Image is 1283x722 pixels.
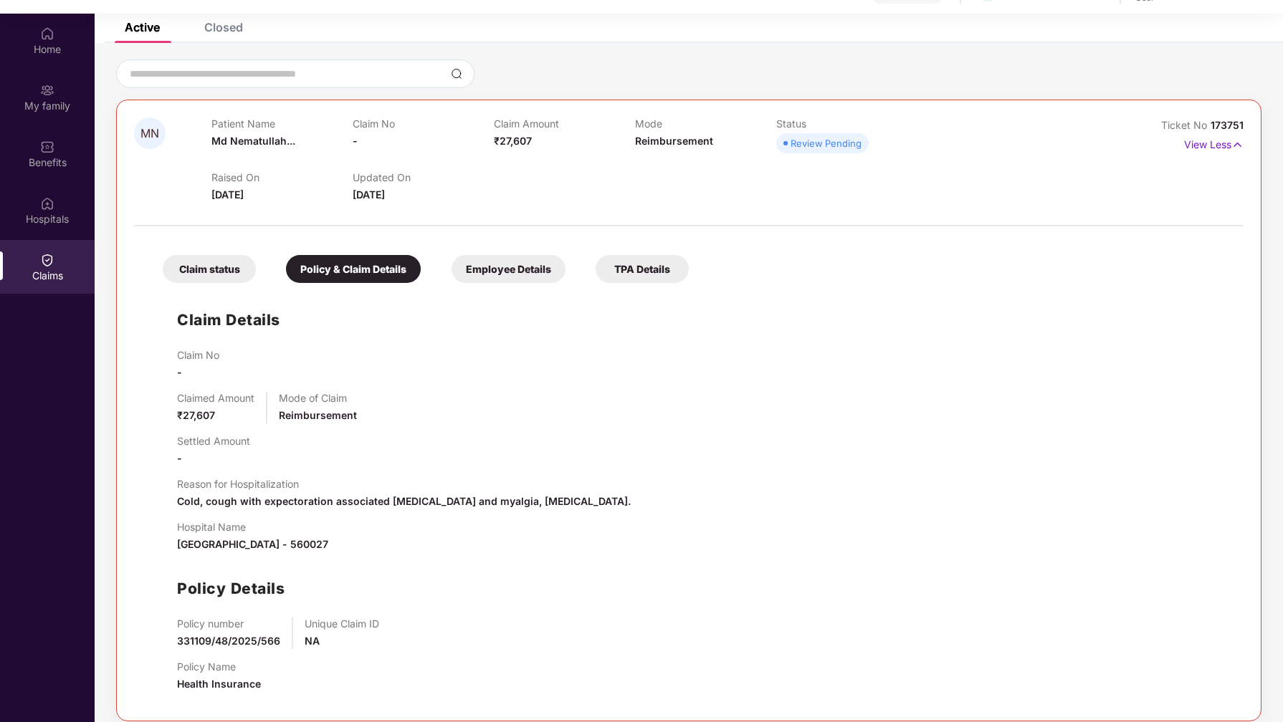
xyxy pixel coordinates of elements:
span: - [177,452,182,464]
span: NA [305,635,320,647]
div: Active [125,20,160,34]
span: Cold, cough with expectoration associated [MEDICAL_DATA] and myalgia, [MEDICAL_DATA]. [177,495,631,507]
span: Health Insurance [177,678,261,690]
span: 331109/48/2025/566 [177,635,280,647]
span: [DATE] [353,188,385,201]
p: Claim No [177,349,219,361]
h1: Policy Details [177,577,285,600]
span: Reimbursement [279,409,357,421]
span: [GEOGRAPHIC_DATA] - 560027 [177,538,328,550]
p: Raised On [211,171,353,183]
span: - [177,366,182,378]
span: Md Nematullah... [211,135,295,147]
span: Reimbursement [635,135,713,147]
p: Claim No [353,117,494,130]
span: 173751 [1211,119,1244,131]
p: View Less [1184,133,1244,153]
div: Claim status [163,255,256,283]
p: Mode of Claim [279,392,357,404]
span: MN [140,127,159,140]
img: svg+xml;base64,PHN2ZyBpZD0iQmVuZWZpdHMiIHhtbG5zPSJodHRwOi8vd3d3LnczLm9yZy8yMDAwL3N2ZyIgd2lkdGg9Ij... [40,140,54,154]
img: svg+xml;base64,PHN2ZyBpZD0iU2VhcmNoLTMyeDMyIiB4bWxucz0iaHR0cDovL3d3dy53My5vcmcvMjAwMC9zdmciIHdpZH... [451,68,462,80]
p: Status [776,117,917,130]
img: svg+xml;base64,PHN2ZyB4bWxucz0iaHR0cDovL3d3dy53My5vcmcvMjAwMC9zdmciIHdpZHRoPSIxNyIgaGVpZ2h0PSIxNy... [1231,137,1244,153]
p: Settled Amount [177,435,250,447]
div: Review Pending [791,136,862,150]
img: svg+xml;base64,PHN2ZyBpZD0iQ2xhaW0iIHhtbG5zPSJodHRwOi8vd3d3LnczLm9yZy8yMDAwL3N2ZyIgd2lkdGg9IjIwIi... [40,253,54,267]
span: Ticket No [1161,119,1211,131]
span: ₹27,607 [177,409,215,421]
span: ₹27,607 [494,135,532,147]
p: Unique Claim ID [305,617,379,630]
p: Hospital Name [177,521,328,533]
p: Updated On [353,171,494,183]
div: TPA Details [596,255,689,283]
p: Claimed Amount [177,392,254,404]
img: svg+xml;base64,PHN2ZyB3aWR0aD0iMjAiIGhlaWdodD0iMjAiIHZpZXdCb3g9IjAgMCAyMCAyMCIgZmlsbD0ibm9uZSIgeG... [40,83,54,97]
p: Policy Name [177,660,261,673]
img: svg+xml;base64,PHN2ZyBpZD0iSG9tZSIgeG1sbnM9Imh0dHA6Ly93d3cudzMub3JnLzIwMDAvc3ZnIiB3aWR0aD0iMjAiIG... [40,27,54,41]
span: [DATE] [211,188,244,201]
p: Policy number [177,617,280,630]
p: Patient Name [211,117,353,130]
div: Closed [204,20,243,34]
img: svg+xml;base64,PHN2ZyBpZD0iSG9zcGl0YWxzIiB4bWxucz0iaHR0cDovL3d3dy53My5vcmcvMjAwMC9zdmciIHdpZHRoPS... [40,196,54,211]
h1: Claim Details [177,308,280,332]
div: Policy & Claim Details [286,255,421,283]
p: Claim Amount [494,117,635,130]
span: - [353,135,358,147]
div: Employee Details [452,255,566,283]
p: Mode [635,117,776,130]
p: Reason for Hospitalization [177,478,631,490]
